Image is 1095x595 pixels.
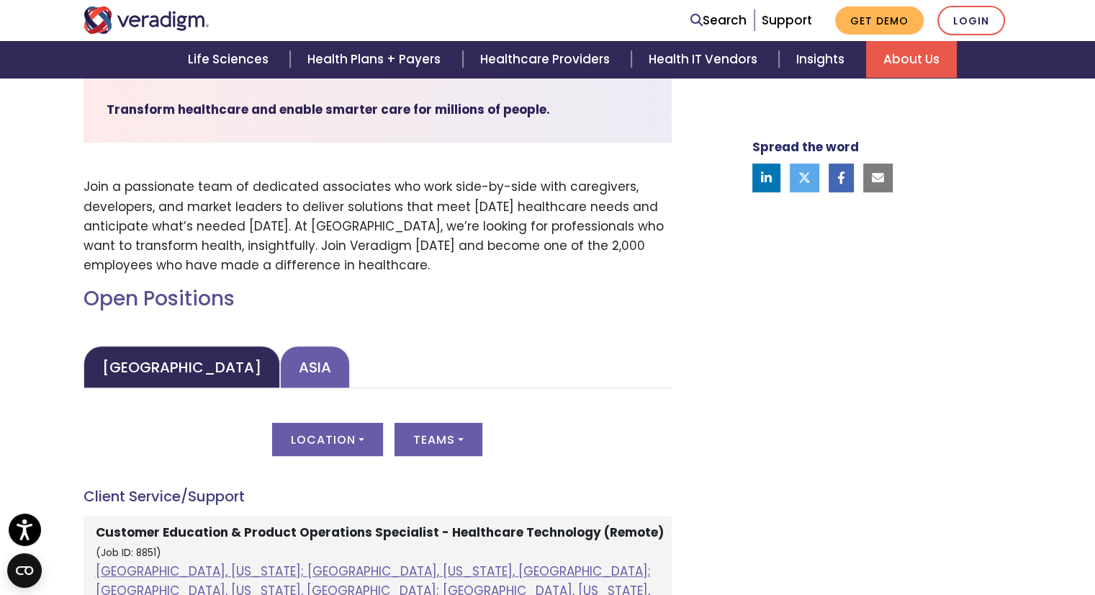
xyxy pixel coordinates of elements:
[96,524,664,541] strong: Customer Education & Product Operations Specialist - Healthcare Technology (Remote)
[84,6,209,34] img: Veradigm logo
[779,41,866,78] a: Insights
[463,41,631,78] a: Healthcare Providers
[84,287,672,311] h2: Open Positions
[395,423,482,456] button: Teams
[84,346,280,388] a: [GEOGRAPHIC_DATA]
[835,6,924,35] a: Get Demo
[171,41,290,78] a: Life Sciences
[84,488,672,505] h4: Client Service/Support
[752,138,859,156] strong: Spread the word
[84,177,672,275] p: Join a passionate team of dedicated associates who work side-by-side with caregivers, developers,...
[272,423,383,456] button: Location
[937,6,1005,35] a: Login
[631,41,779,78] a: Health IT Vendors
[690,11,747,30] a: Search
[290,41,462,78] a: Health Plans + Payers
[96,546,161,560] small: (Job ID: 8851)
[280,346,350,388] a: Asia
[762,12,812,29] a: Support
[7,553,42,588] button: Open CMP widget
[866,41,957,78] a: About Us
[107,101,550,118] strong: Transform healthcare and enable smarter care for millions of people.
